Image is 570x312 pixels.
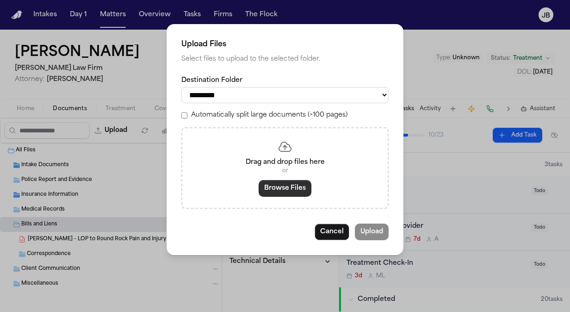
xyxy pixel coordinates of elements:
label: Automatically split large documents (>100 pages) [191,111,347,120]
p: Drag and drop files here [193,158,377,167]
h2: Upload Files [181,39,389,50]
button: Cancel [315,224,349,240]
label: Destination Folder [181,76,389,85]
button: Upload [355,224,389,240]
p: or [193,167,377,175]
button: Browse Files [259,180,311,197]
p: Select files to upload to the selected folder. [181,54,389,65]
